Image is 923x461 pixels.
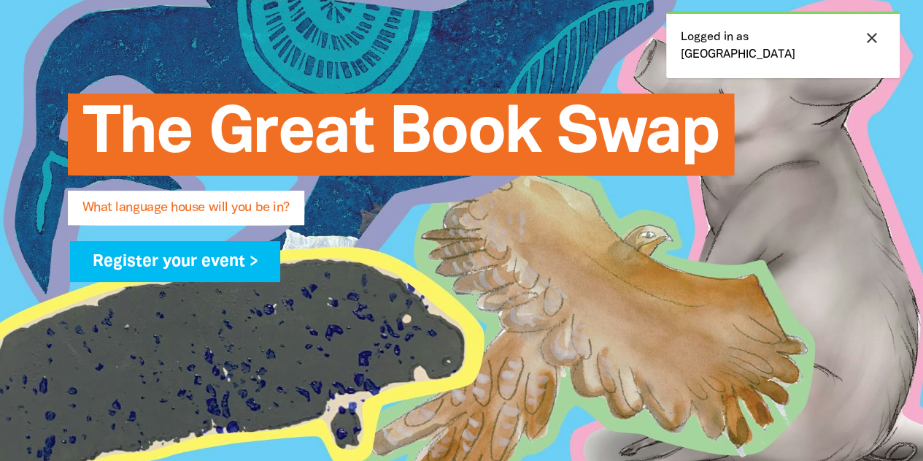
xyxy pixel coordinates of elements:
button: close [859,28,885,47]
div: Logged in as [GEOGRAPHIC_DATA] [666,12,900,78]
a: Register your event > [70,241,281,282]
span: The Great Book Swap [82,104,719,175]
span: What language house will you be in? [82,202,290,225]
i: close [863,29,881,47]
